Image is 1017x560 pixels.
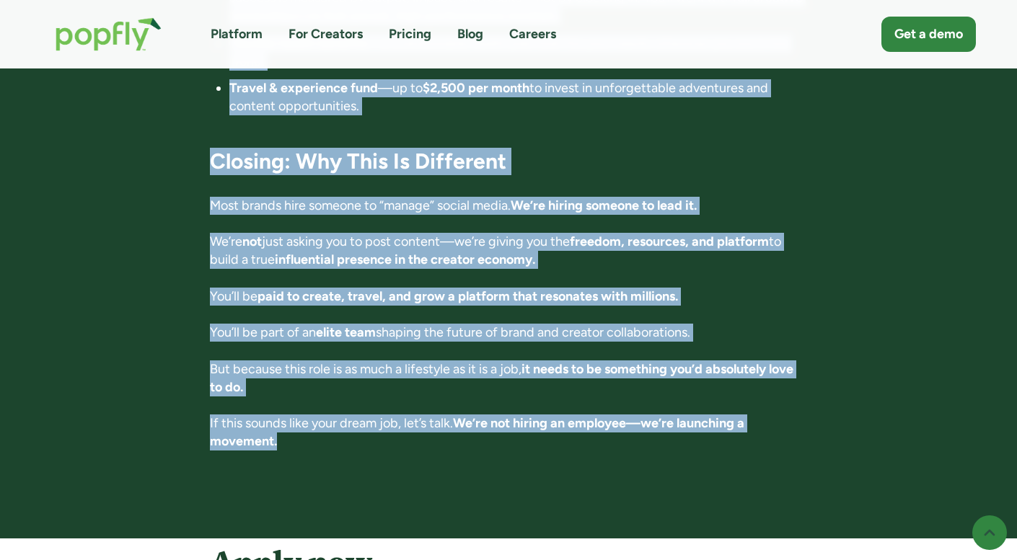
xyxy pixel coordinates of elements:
[289,25,363,43] a: For Creators
[570,234,769,249] strong: freedom, resources, and platform
[389,25,431,43] a: Pricing
[894,25,963,43] div: Get a demo
[423,80,529,96] strong: $2,500 per month
[210,360,808,396] p: But because this role is as much a lifestyle as it is a job,
[509,25,556,43] a: Careers
[229,79,808,115] li: —up to to invest in unforgettable adventures and content opportunities.
[242,234,262,249] strong: not
[275,252,535,267] strong: influential presence in the creator economy.
[210,324,808,342] p: You’ll be part of an shaping the future of brand and creator collaborations.
[457,25,483,43] a: Blog
[210,361,793,395] strong: it needs to be something you’d absolutely love to do.
[210,288,808,306] p: You’ll be
[210,148,506,174] strong: Closing: Why This Is Different
[211,25,263,43] a: Platform
[257,288,678,304] strong: paid to create, travel, and grow a platform that resonates with millions.
[210,415,744,449] strong: We’re not hiring an employee—we’re launching a movement.
[210,197,808,215] p: Most brands hire someone to “manage” social media.
[210,233,808,269] p: We’re just asking you to post content—we’re giving you the to build a true
[881,17,976,52] a: Get a demo
[210,414,808,450] p: If this sounds like your dream job, let’s talk.
[229,80,378,96] strong: Travel & experience fund
[511,197,697,213] strong: We’re hiring someone to lead it.
[41,3,176,66] a: home
[316,324,376,340] strong: elite team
